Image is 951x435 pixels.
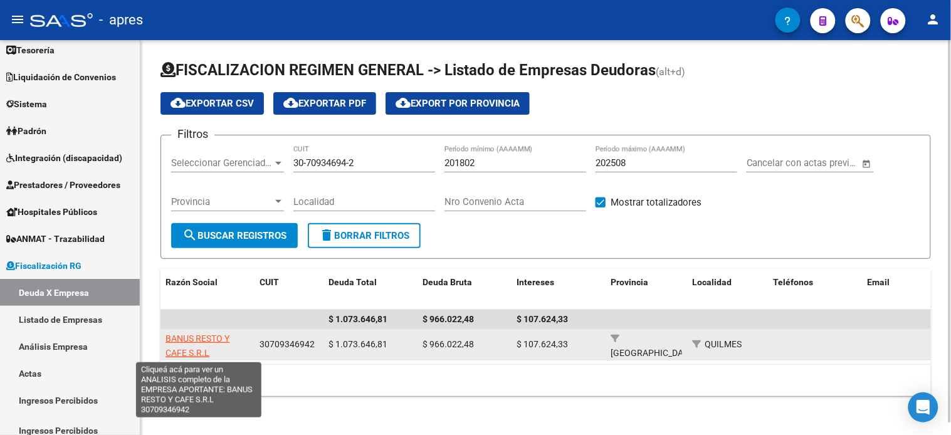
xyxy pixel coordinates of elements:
button: Exportar CSV [160,92,264,115]
datatable-header-cell: Deuda Bruta [418,269,512,310]
span: FISCALIZACION REGIMEN GENERAL -> Listado de Empresas Deudoras [160,61,656,79]
span: Exportar CSV [171,98,254,109]
mat-icon: cloud_download [396,95,411,110]
button: Exportar PDF [273,92,376,115]
span: Hospitales Públicos [6,205,97,219]
datatable-header-cell: Localidad [687,269,769,310]
span: Deuda Bruta [423,277,472,287]
datatable-header-cell: Teléfonos [769,269,863,310]
datatable-header-cell: CUIT [255,269,323,310]
mat-icon: menu [10,12,25,27]
datatable-header-cell: Provincia [606,269,687,310]
span: Mostrar totalizadores [611,195,701,210]
span: Prestadores / Proveedores [6,178,120,192]
span: Padrón [6,124,46,138]
span: $ 107.624,33 [517,314,568,324]
span: $ 966.022,48 [423,339,474,349]
span: Sistema [6,97,47,111]
span: QUILMES [705,339,742,349]
datatable-header-cell: Razón Social [160,269,255,310]
span: Teléfonos [774,277,814,287]
span: (alt+d) [656,66,685,78]
span: $ 1.073.646,81 [328,314,387,324]
span: Fiscalización RG [6,259,81,273]
span: - apres [99,6,143,34]
span: Exportar PDF [283,98,366,109]
span: CUIT [260,277,279,287]
span: $ 1.073.646,81 [328,339,387,349]
mat-icon: person [926,12,941,27]
span: Borrar Filtros [319,230,409,241]
span: ANMAT - Trazabilidad [6,232,105,246]
span: [GEOGRAPHIC_DATA] [611,348,695,358]
span: Buscar Registros [182,230,286,241]
button: Buscar Registros [171,223,298,248]
mat-icon: cloud_download [283,95,298,110]
button: Export por Provincia [386,92,530,115]
span: Tesorería [6,43,55,57]
span: Intereses [517,277,554,287]
datatable-header-cell: Deuda Total [323,269,418,310]
span: BANUS RESTO Y CAFE S.R.L [166,333,229,358]
span: Seleccionar Gerenciador [171,157,273,169]
span: Integración (discapacidad) [6,151,122,165]
span: Email [868,277,890,287]
span: Export por Provincia [396,98,520,109]
span: Deuda Total [328,277,377,287]
span: Provincia [611,277,648,287]
span: $ 107.624,33 [517,339,568,349]
span: $ 966.022,48 [423,314,474,324]
span: Provincia [171,196,273,207]
span: Liquidación de Convenios [6,70,116,84]
div: Open Intercom Messenger [908,392,938,422]
span: 30709346942 [260,339,315,349]
mat-icon: cloud_download [171,95,186,110]
button: Borrar Filtros [308,223,421,248]
span: Localidad [692,277,732,287]
button: Open calendar [859,157,874,171]
mat-icon: delete [319,228,334,243]
div: 1 total [160,365,931,396]
h3: Filtros [171,125,214,143]
span: Razón Social [166,277,218,287]
datatable-header-cell: Intereses [512,269,606,310]
mat-icon: search [182,228,197,243]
